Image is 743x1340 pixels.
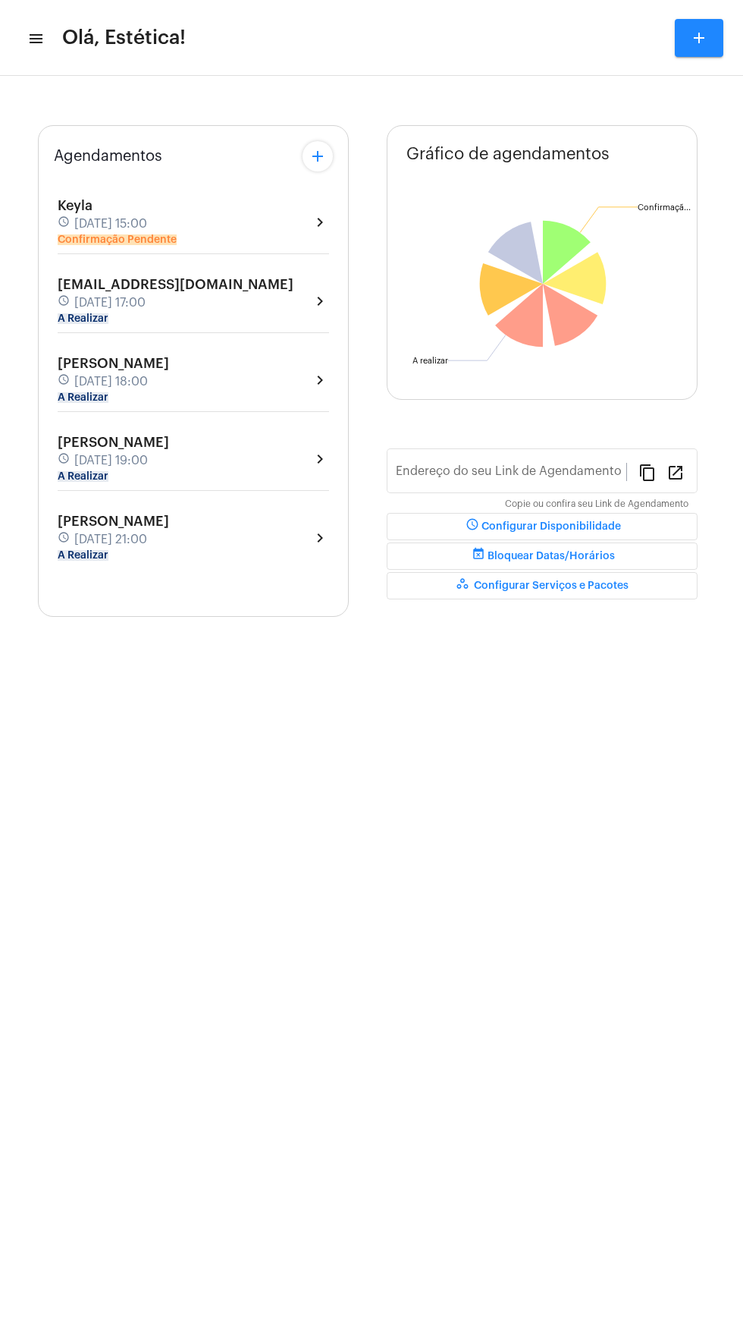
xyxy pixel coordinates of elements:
mat-hint: Copie ou confira seu Link de Agendamento [505,499,688,510]
span: Keyla [58,199,92,212]
text: A realizar [412,357,448,365]
mat-icon: schedule [58,294,71,311]
span: [EMAIL_ADDRESS][DOMAIN_NAME] [58,278,293,291]
span: [DATE] 21:00 [74,533,147,546]
mat-icon: chevron_right [311,450,329,468]
mat-icon: chevron_right [311,371,329,389]
mat-icon: schedule [58,452,71,469]
text: Confirmaçã... [638,203,691,212]
span: Agendamentos [54,148,162,165]
mat-chip: Confirmação Pendente [58,234,177,245]
span: Configurar Serviços e Pacotes [456,580,629,591]
span: Olá, Estética! [62,26,186,50]
mat-icon: chevron_right [311,292,329,310]
mat-icon: add [690,29,708,47]
span: Bloquear Datas/Horários [469,551,615,561]
span: [PERSON_NAME] [58,436,169,449]
mat-chip: A Realizar [58,313,108,324]
input: Link [396,467,626,481]
mat-icon: schedule [463,517,481,536]
button: Configurar Disponibilidade [387,513,698,540]
button: Bloquear Datas/Horários [387,543,698,570]
mat-icon: open_in_new [666,463,685,481]
span: [PERSON_NAME] [58,357,169,370]
mat-icon: schedule [58,215,71,232]
mat-icon: sidenav icon [27,30,42,48]
mat-icon: schedule [58,531,71,548]
mat-icon: chevron_right [311,529,329,547]
span: [PERSON_NAME] [58,514,169,528]
mat-icon: workspaces_outlined [456,577,474,595]
span: [DATE] 17:00 [74,296,146,310]
span: [DATE] 18:00 [74,375,148,388]
mat-chip: A Realizar [58,550,108,561]
mat-icon: add [309,147,327,165]
mat-chip: A Realizar [58,471,108,482]
button: Configurar Serviços e Pacotes [387,572,698,599]
span: [DATE] 19:00 [74,454,148,467]
mat-chip: A Realizar [58,392,108,403]
mat-icon: event_busy [469,547,487,565]
span: Gráfico de agendamentos [406,145,610,163]
mat-icon: content_copy [638,463,657,481]
mat-icon: chevron_right [311,213,329,231]
span: [DATE] 15:00 [74,217,147,231]
span: Configurar Disponibilidade [463,521,621,532]
mat-icon: schedule [58,373,71,390]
